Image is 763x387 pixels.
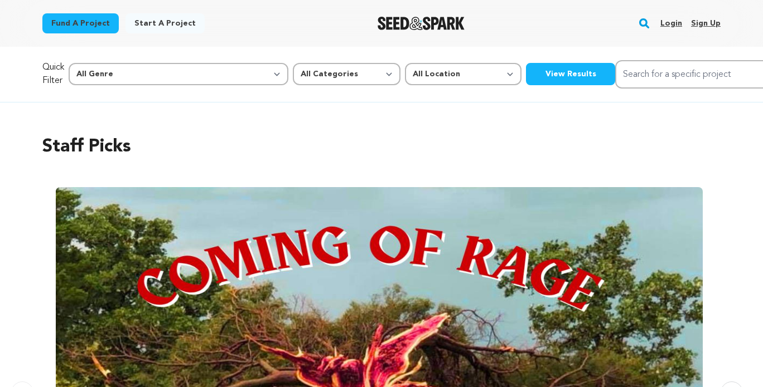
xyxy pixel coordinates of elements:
[378,17,465,30] img: Seed&Spark Logo Dark Mode
[125,13,205,33] a: Start a project
[691,14,721,32] a: Sign up
[42,134,721,160] h2: Staff Picks
[42,13,119,33] a: Fund a project
[660,14,682,32] a: Login
[42,61,64,87] p: Quick Filter
[378,17,465,30] a: Seed&Spark Homepage
[526,63,615,85] button: View Results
